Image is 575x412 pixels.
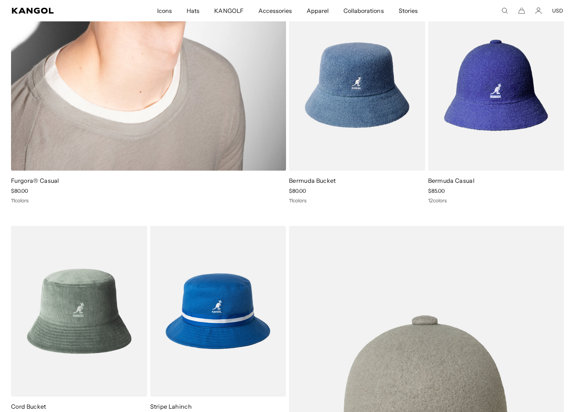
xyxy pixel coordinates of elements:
[11,177,59,184] a: Furgora® Casual
[518,7,525,14] button: Cart
[12,8,104,14] a: Kangol
[11,197,286,204] div: 11 colors
[150,403,192,410] a: Stripe Lahinch
[428,188,445,194] span: $85.00
[289,197,425,204] div: 11 colors
[11,403,46,410] a: Cord Bucket
[150,226,286,397] img: Stripe Lahinch
[11,188,28,194] span: $80.00
[552,7,563,14] button: USD
[535,7,542,14] a: Account
[501,7,508,14] summary: Search here
[428,197,564,204] div: 12 colors
[289,188,306,194] span: $80.00
[428,177,475,184] a: Bermuda Casual
[289,177,336,184] a: Bermuda Bucket
[11,226,147,397] img: Cord Bucket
